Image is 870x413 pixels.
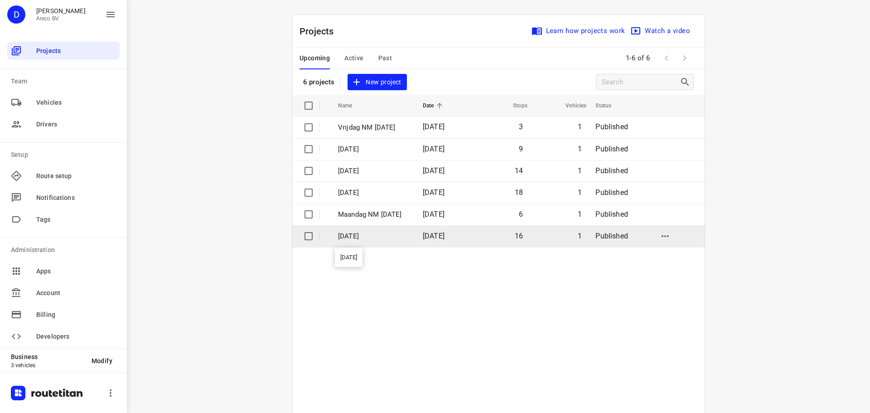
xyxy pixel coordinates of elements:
[423,232,445,240] span: [DATE]
[92,357,112,364] span: Modify
[423,122,445,131] span: [DATE]
[36,7,86,15] p: Didier Evrard
[348,74,406,91] button: New project
[11,150,120,160] p: Setup
[595,100,623,111] span: Status
[7,167,120,185] div: Route setup
[578,232,582,240] span: 1
[36,288,116,298] span: Account
[36,310,116,320] span: Billing
[7,306,120,324] div: Billing
[657,49,676,67] span: Previous Page
[36,171,116,181] span: Route setup
[515,232,523,240] span: 16
[11,245,120,255] p: Administration
[578,166,582,175] span: 1
[423,100,446,111] span: Date
[36,193,116,203] span: Notifications
[11,353,84,360] p: Business
[36,98,116,107] span: Vehicles
[676,49,694,67] span: Next Page
[423,166,445,175] span: [DATE]
[353,77,401,88] span: New project
[680,77,693,87] div: Search
[595,232,628,240] span: Published
[515,166,523,175] span: 14
[602,75,680,89] input: Search projects
[7,262,120,280] div: Apps
[11,362,84,369] p: 3 vehicles
[578,122,582,131] span: 1
[36,15,86,22] p: Areco BV
[344,53,363,64] span: Active
[36,267,116,276] span: Apps
[36,46,116,56] span: Projects
[303,78,334,86] p: 6 projects
[595,145,628,153] span: Published
[595,122,628,131] span: Published
[338,231,409,242] p: [DATE]
[515,188,523,197] span: 18
[11,77,120,86] p: Team
[519,145,523,153] span: 9
[578,210,582,219] span: 1
[595,210,628,219] span: Published
[7,5,25,24] div: D
[36,332,116,341] span: Developers
[595,166,628,175] span: Published
[7,284,120,302] div: Account
[7,115,120,133] div: Drivers
[7,327,120,345] div: Developers
[84,353,120,369] button: Modify
[300,24,341,38] p: Projects
[554,100,586,111] span: Vehicles
[338,100,364,111] span: Name
[300,53,330,64] span: Upcoming
[595,188,628,197] span: Published
[7,210,120,228] div: Tags
[423,210,445,219] span: [DATE]
[338,122,409,133] p: Vrijdag NM 10 Oktober
[7,42,120,60] div: Projects
[423,188,445,197] span: [DATE]
[519,210,523,219] span: 6
[338,144,409,155] p: Donderdag 9 Oktober
[36,120,116,129] span: Drivers
[338,166,409,176] p: Woensdag 8 Oktober
[338,209,409,220] p: Maandag NM 6 Oktober
[338,188,409,198] p: Dinsdag 7 Oktober
[578,188,582,197] span: 1
[622,49,654,68] span: 1-6 of 6
[378,53,392,64] span: Past
[36,215,116,224] span: Tags
[578,145,582,153] span: 1
[7,189,120,207] div: Notifications
[423,145,445,153] span: [DATE]
[501,100,527,111] span: Stops
[7,93,120,112] div: Vehicles
[519,122,523,131] span: 3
